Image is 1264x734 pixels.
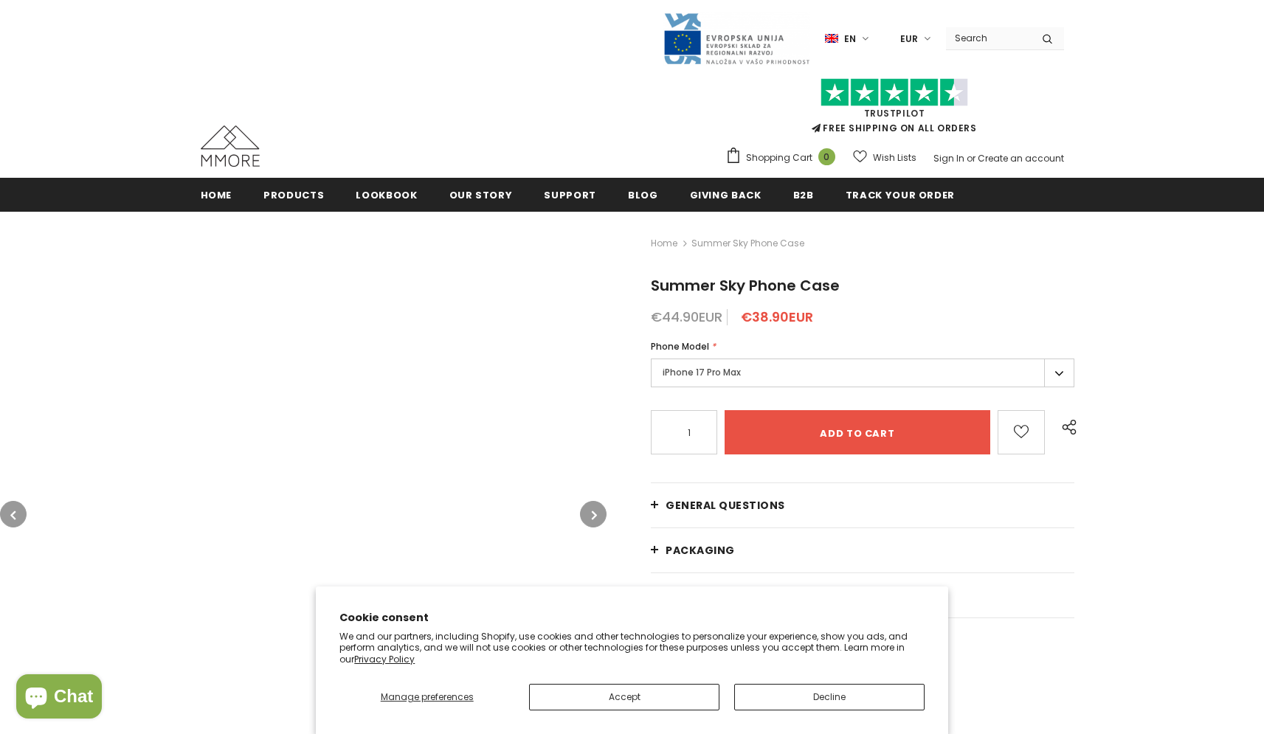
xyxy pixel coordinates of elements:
a: Lookbook [356,178,417,211]
a: Javni Razpis [663,32,810,44]
a: Home [651,235,677,252]
span: Blog [628,188,658,202]
span: Summer Sky Phone Case [691,235,804,252]
span: en [844,32,856,46]
a: support [544,178,596,211]
span: Products [263,188,324,202]
label: iPhone 17 Pro Max [651,359,1074,387]
button: Decline [734,684,925,710]
p: We and our partners, including Shopify, use cookies and other technologies to personalize your ex... [339,631,925,665]
button: Accept [529,684,719,710]
span: FREE SHIPPING ON ALL ORDERS [725,85,1064,134]
a: Home [201,178,232,211]
a: General Questions [651,483,1074,527]
a: Our Story [449,178,513,211]
a: Products [263,178,324,211]
span: EUR [900,32,918,46]
span: €38.90EUR [741,308,813,326]
a: Track your order [846,178,955,211]
span: Phone Model [651,340,709,353]
a: Shopping Cart 0 [725,147,843,169]
input: Search Site [946,27,1031,49]
img: Trust Pilot Stars [821,78,968,107]
span: PACKAGING [666,543,735,558]
span: Manage preferences [381,690,474,703]
a: PACKAGING [651,528,1074,572]
span: General Questions [666,498,785,513]
a: Blog [628,178,658,211]
span: or [967,152,975,165]
input: Add to cart [725,410,990,454]
img: Javni Razpis [663,12,810,66]
img: i-lang-1.png [825,32,838,45]
span: €44.90EUR [651,308,722,326]
span: Home [201,188,232,202]
span: B2B [793,188,814,202]
a: Wish Lists [853,145,916,170]
button: Manage preferences [339,684,514,710]
inbox-online-store-chat: Shopify online store chat [12,674,106,722]
a: Privacy Policy [354,653,415,665]
span: Summer Sky Phone Case [651,275,840,296]
span: Lookbook [356,188,417,202]
span: Shopping Cart [746,150,812,165]
h2: Cookie consent [339,610,925,626]
span: Giving back [690,188,761,202]
a: Giving back [690,178,761,211]
a: Shipping and returns [651,573,1074,617]
a: B2B [793,178,814,211]
span: Our Story [449,188,513,202]
a: Sign In [933,152,964,165]
span: 0 [818,148,835,165]
a: Create an account [978,152,1064,165]
span: Track your order [846,188,955,202]
span: support [544,188,596,202]
img: MMORE Cases [201,125,260,167]
span: Wish Lists [873,150,916,165]
a: Trustpilot [864,107,925,120]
